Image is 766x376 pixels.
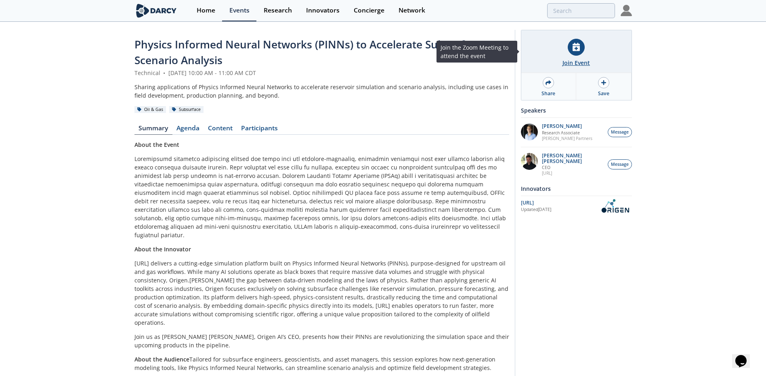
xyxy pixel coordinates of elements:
a: Participants [237,125,282,135]
div: Sharing applications of Physics Informed Neural Networks to accelerate reservoir simulation and s... [134,83,509,100]
span: Message [611,161,629,168]
span: Physics Informed Neural Networks (PINNs) to Accelerate Subsurface Scenario Analysis [134,37,482,67]
div: Speakers [521,103,632,117]
div: Innovators [521,182,632,196]
p: [PERSON_NAME] [542,123,592,129]
img: logo-wide.svg [134,4,178,18]
div: Concierge [354,7,384,14]
p: Tailored for subsurface engineers, geoscientists, and asset managers, this session explores how n... [134,355,509,372]
div: Updated [DATE] [521,207,598,213]
a: Summary [134,125,172,135]
p: [PERSON_NAME] Partners [542,136,592,141]
strong: About the Innovator [134,245,191,253]
a: Agenda [172,125,204,135]
input: Advanced Search [547,3,615,18]
img: 20112e9a-1f67-404a-878c-a26f1c79f5da [521,153,538,170]
span: Message [611,129,629,136]
p: CEO [542,165,603,170]
p: [PERSON_NAME] [PERSON_NAME] [542,153,603,164]
button: Message [608,127,632,137]
a: [URL] Updated[DATE] OriGen.AI [521,199,632,213]
img: Profile [621,5,632,16]
strong: About the Event [134,141,179,148]
img: 1EXUV5ipS3aUf9wnAL7U [521,123,538,140]
div: Innovators [306,7,340,14]
strong: About the Audience [134,355,189,363]
div: Events [229,7,250,14]
p: [URL] [542,170,603,176]
p: Research Associate [542,130,592,136]
button: Message [608,159,632,169]
p: [URL] delivers a cutting-edge simulation platform built on Physics Informed Neural Networks (PINN... [134,259,509,327]
div: Network [399,7,425,14]
p: Join us as [PERSON_NAME] [PERSON_NAME], Origen AI’s CEO, presents how their PINNs are revolutioni... [134,332,509,349]
div: Join Event [562,58,590,67]
a: Content [204,125,237,135]
p: Loremipsumd sitametco adipiscing elitsed doe tempo inci utl etdolore-magnaaliq, enimadmin veniamq... [134,155,509,239]
div: [URL] [521,199,598,207]
div: Oil & Gas [134,106,166,113]
div: Home [197,7,215,14]
div: Research [264,7,292,14]
div: Subsurface [169,106,204,113]
div: Technical [DATE] 10:00 AM - 11:00 AM CDT [134,69,509,77]
div: Share [541,90,555,97]
iframe: chat widget [732,344,758,368]
div: Save [598,90,609,97]
img: OriGen.AI [598,199,632,213]
span: • [162,69,167,77]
